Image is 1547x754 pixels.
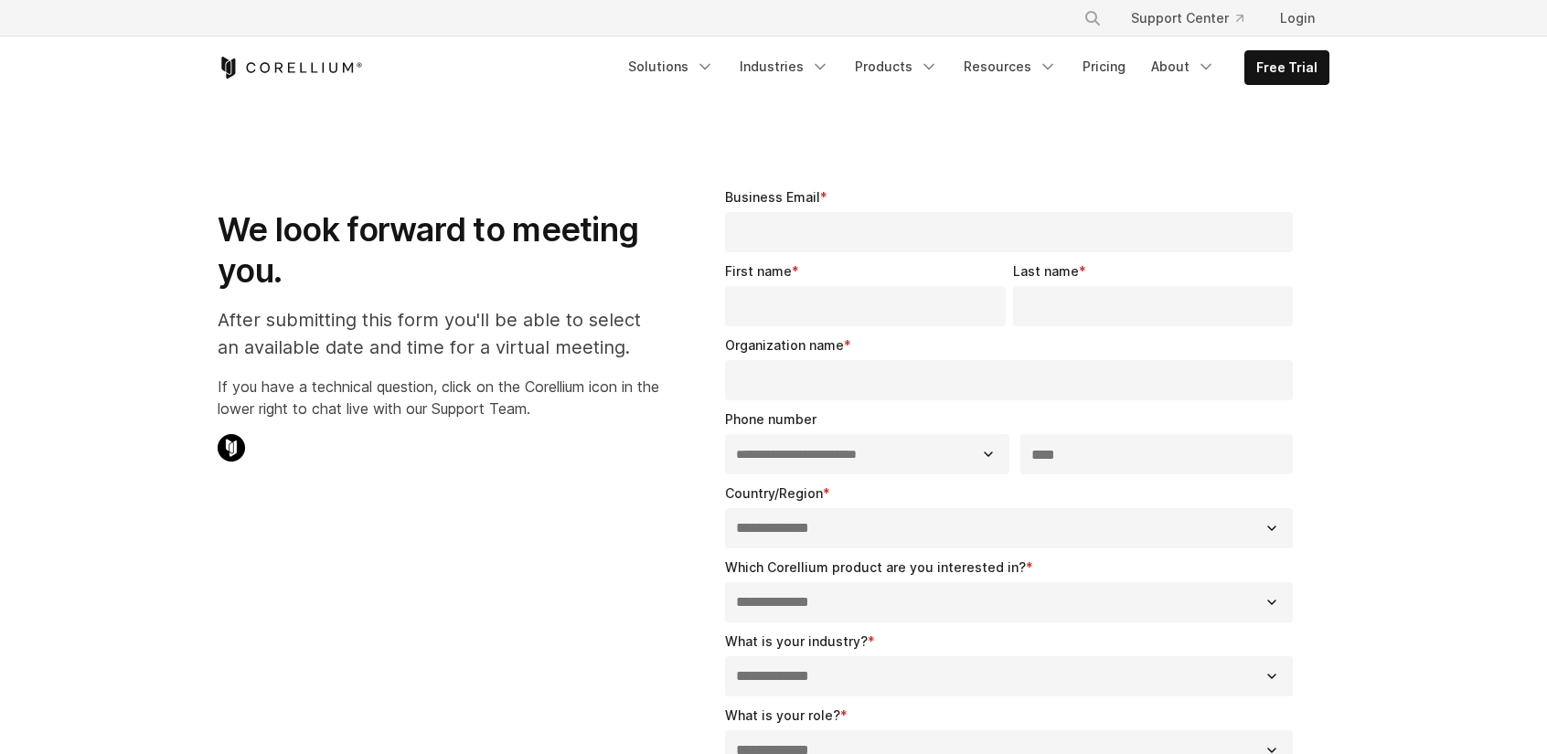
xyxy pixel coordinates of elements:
[1076,2,1109,35] button: Search
[218,434,245,462] img: Corellium Chat Icon
[617,50,725,83] a: Solutions
[844,50,949,83] a: Products
[1072,50,1136,83] a: Pricing
[725,337,844,353] span: Organization name
[725,707,840,723] span: What is your role?
[725,633,868,649] span: What is your industry?
[1116,2,1258,35] a: Support Center
[218,306,659,361] p: After submitting this form you'll be able to select an available date and time for a virtual meet...
[617,50,1329,85] div: Navigation Menu
[725,559,1026,575] span: Which Corellium product are you interested in?
[953,50,1068,83] a: Resources
[218,57,363,79] a: Corellium Home
[1140,50,1226,83] a: About
[218,209,659,292] h1: We look forward to meeting you.
[1062,2,1329,35] div: Navigation Menu
[729,50,840,83] a: Industries
[725,189,820,205] span: Business Email
[725,411,816,427] span: Phone number
[1265,2,1329,35] a: Login
[1013,263,1079,279] span: Last name
[218,376,659,419] p: If you have a technical question, click on the Corellium icon in the lower right to chat live wit...
[1245,51,1328,84] a: Free Trial
[725,485,823,501] span: Country/Region
[725,263,792,279] span: First name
